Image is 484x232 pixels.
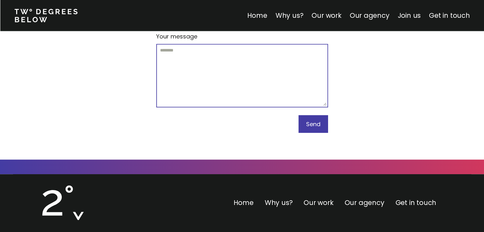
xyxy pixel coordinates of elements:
textarea: Your message [156,44,328,107]
a: Get in touch [429,11,470,20]
a: Get in touch [395,198,436,207]
p: Your message [156,32,197,41]
a: Our agency [345,198,384,207]
a: Why us? [275,11,303,20]
a: Why us? [265,198,293,207]
button: Send [298,115,328,133]
a: Home [234,198,254,207]
a: Our work [312,11,341,20]
a: Home [247,11,267,20]
span: Send [306,120,320,128]
a: Our work [304,198,333,207]
a: Our agency [349,11,389,20]
a: Join us [397,11,421,20]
